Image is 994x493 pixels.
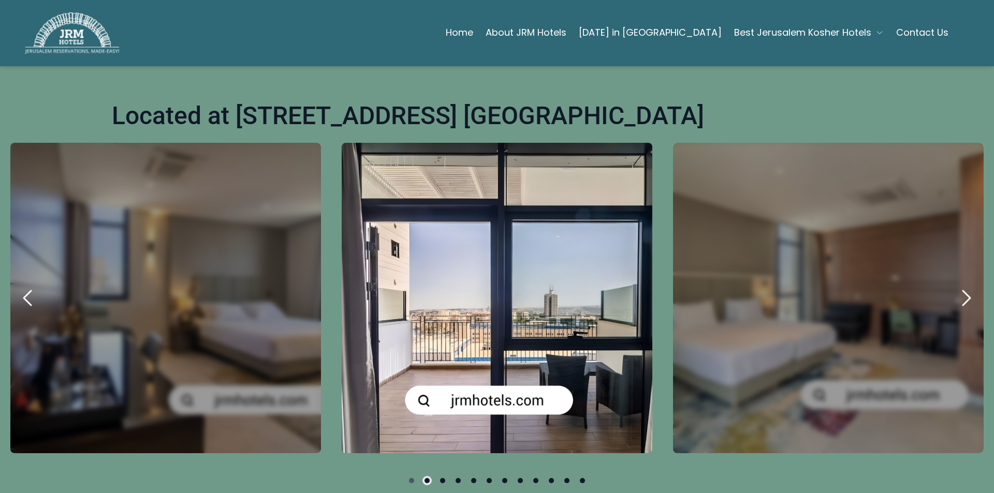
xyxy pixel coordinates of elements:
[10,280,46,316] button: previous
[112,101,704,130] h1: Located at [STREET_ADDRESS] [GEOGRAPHIC_DATA]
[579,22,722,43] a: [DATE] in [GEOGRAPHIC_DATA]
[446,22,473,43] a: Home
[486,22,566,43] a: About JRM Hotels
[896,22,948,43] a: Contact Us
[25,12,119,54] img: JRM Hotels
[734,25,871,40] span: Best Jerusalem Kosher Hotels
[948,280,984,316] button: next
[734,22,884,43] button: Best Jerusalem Kosher Hotels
